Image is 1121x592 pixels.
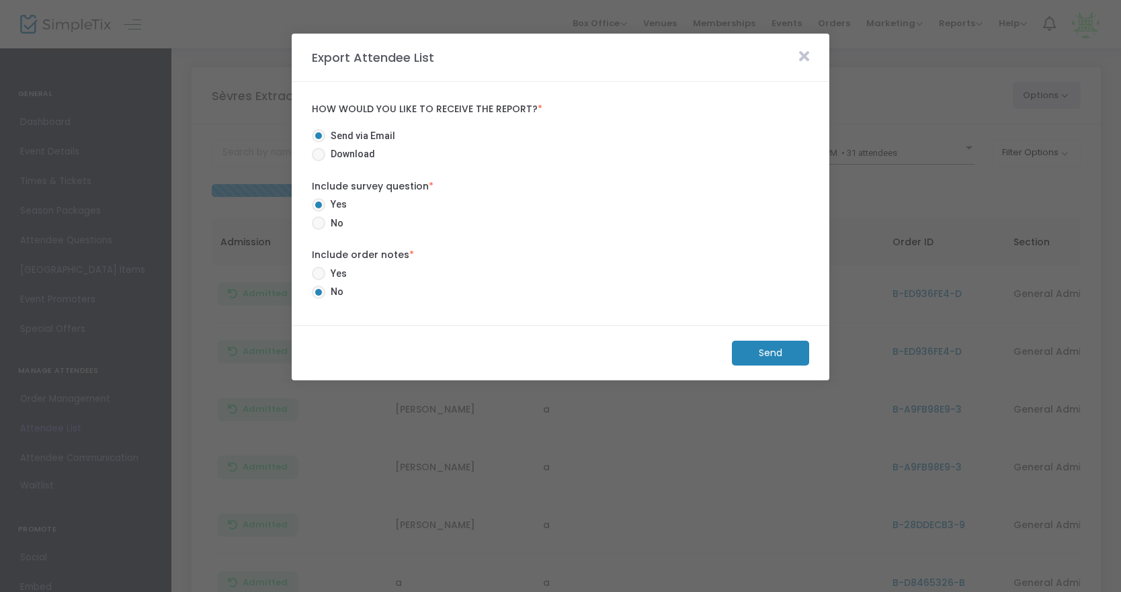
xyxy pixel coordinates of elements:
[292,34,829,82] m-panel-header: Export Attendee List
[732,341,809,366] m-button: Send
[305,48,441,67] m-panel-title: Export Attendee List
[325,147,375,161] span: Download
[312,179,809,194] label: Include survey question
[325,129,395,143] span: Send via Email
[312,103,809,116] label: How would you like to receive the report?
[325,285,343,299] span: No
[325,198,347,212] span: Yes
[325,267,347,281] span: Yes
[325,216,343,230] span: No
[312,248,809,262] label: Include order notes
